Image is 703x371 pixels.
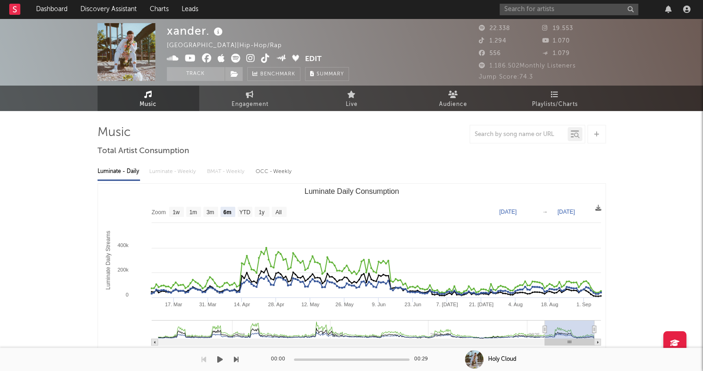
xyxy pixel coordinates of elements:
text: 21. [DATE] [469,302,493,307]
svg: Luminate Daily Consumption [98,184,605,369]
text: 1m [189,209,197,216]
div: OCC - Weekly [256,164,293,179]
text: 17. Mar [165,302,182,307]
text: Luminate Daily Streams [104,231,111,290]
text: Zoom [152,209,166,216]
span: Summary [317,72,344,77]
span: 1.294 [479,38,507,44]
a: Benchmark [247,67,300,81]
input: Search for artists [500,4,638,15]
span: 556 [479,50,501,56]
text: 23. Jun [404,302,421,307]
div: 00:29 [414,354,433,365]
text: 9. Jun [372,302,385,307]
input: Search by song name or URL [470,131,568,138]
span: Playlists/Charts [532,99,578,110]
a: Audience [403,86,504,111]
text: 26. May [335,302,354,307]
text: 28. Apr [268,302,284,307]
a: Live [301,86,403,111]
text: [DATE] [557,209,575,215]
text: Luminate Daily Consumption [304,187,399,195]
text: 7. [DATE] [436,302,458,307]
text: 4. Aug [508,302,522,307]
span: 19.553 [542,25,573,31]
div: Luminate - Daily [98,164,140,179]
text: 6m [223,209,231,216]
text: 14. Apr [234,302,250,307]
a: Playlists/Charts [504,86,606,111]
text: 0 [125,292,128,297]
a: Music [98,86,199,111]
text: 18. Aug [541,302,558,307]
span: 22.338 [479,25,510,31]
text: 3m [206,209,214,216]
span: Total Artist Consumption [98,146,189,157]
span: 1.186.502 Monthly Listeners [479,63,576,69]
div: [GEOGRAPHIC_DATA] | Hip-Hop/Rap [167,40,293,51]
text: All [275,209,281,216]
text: [DATE] [499,209,517,215]
div: Holy Cloud [488,355,516,364]
span: Benchmark [260,69,295,80]
button: Edit [305,54,322,65]
span: Engagement [232,99,269,110]
a: Engagement [199,86,301,111]
button: Track [167,67,225,81]
span: Jump Score: 74.3 [479,74,533,80]
div: xander. [167,23,225,38]
span: Live [346,99,358,110]
span: Audience [439,99,467,110]
span: 1.070 [542,38,570,44]
span: 1.079 [542,50,570,56]
text: 12. May [301,302,319,307]
text: YTD [239,209,250,216]
button: Summary [305,67,349,81]
text: → [542,209,548,215]
text: 200k [117,267,128,272]
text: 1y [258,209,264,216]
text: 1. Sep [576,302,591,307]
text: 31. Mar [199,302,216,307]
text: 1w [172,209,180,216]
div: 00:00 [271,354,289,365]
text: 400k [117,242,128,248]
span: Music [140,99,157,110]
